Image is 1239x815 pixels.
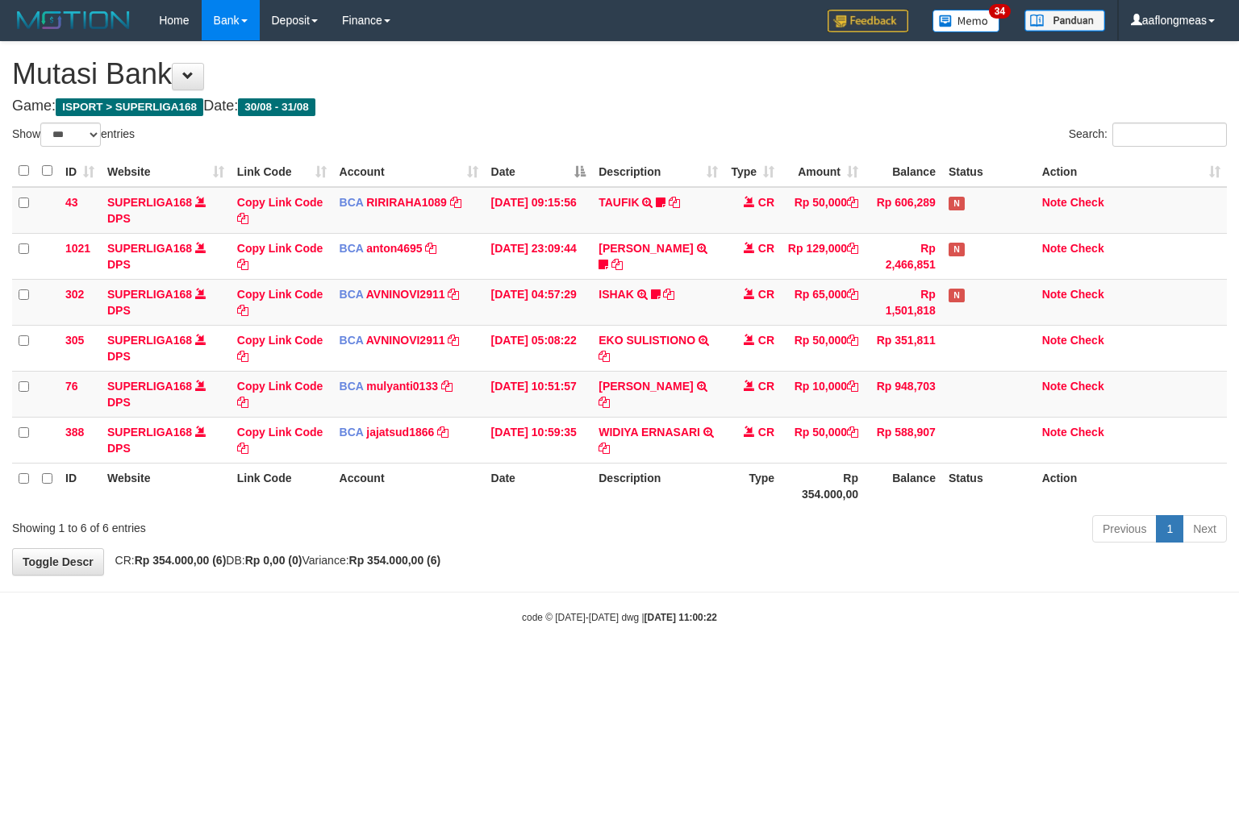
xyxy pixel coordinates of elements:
span: 305 [65,334,84,347]
a: Copy Link Code [237,242,323,271]
label: Search: [1069,123,1227,147]
span: CR [758,288,774,301]
a: Check [1070,196,1104,209]
span: CR [758,242,774,255]
th: ID: activate to sort column ascending [59,156,101,187]
th: Type: activate to sort column ascending [724,156,781,187]
th: Action [1036,463,1227,509]
a: Copy mulyanti0133 to clipboard [441,380,453,393]
td: Rp 1,501,818 [865,279,942,325]
th: Status [942,156,1036,187]
a: Copy TAUFIK to clipboard [669,196,680,209]
a: 1 [1156,515,1183,543]
th: Amount: activate to sort column ascending [781,156,865,187]
a: SUPERLIGA168 [107,288,192,301]
th: Website [101,463,231,509]
img: Button%20Memo.svg [932,10,1000,32]
a: EKO SULISTIONO [599,334,695,347]
td: [DATE] 23:09:44 [485,233,593,279]
td: Rp 65,000 [781,279,865,325]
td: Rp 129,000 [781,233,865,279]
a: Copy Link Code [237,426,323,455]
a: Copy Rp 129,000 to clipboard [847,242,858,255]
a: Copy Rp 65,000 to clipboard [847,288,858,301]
a: Previous [1092,515,1157,543]
a: Copy jajatsud1866 to clipboard [437,426,448,439]
a: Copy anton4695 to clipboard [425,242,436,255]
a: SUPERLIGA168 [107,334,192,347]
td: Rp 606,289 [865,187,942,234]
div: Showing 1 to 6 of 6 entries [12,514,504,536]
td: DPS [101,371,231,417]
a: Copy Rp 10,000 to clipboard [847,380,858,393]
a: Check [1070,380,1104,393]
th: Rp 354.000,00 [781,463,865,509]
a: TAUFIK [599,196,639,209]
span: BCA [340,426,364,439]
span: CR [758,334,774,347]
th: Account: activate to sort column ascending [333,156,485,187]
a: Check [1070,288,1104,301]
a: RIRIRAHA1089 [366,196,447,209]
td: Rp 50,000 [781,417,865,463]
td: DPS [101,233,231,279]
a: jajatsud1866 [366,426,434,439]
a: [PERSON_NAME] [599,380,693,393]
span: Has Note [949,243,965,256]
a: SUPERLIGA168 [107,380,192,393]
a: Copy Rp 50,000 to clipboard [847,334,858,347]
strong: Rp 0,00 (0) [245,554,302,567]
span: 34 [989,4,1011,19]
td: Rp 948,703 [865,371,942,417]
a: Note [1042,196,1067,209]
td: DPS [101,417,231,463]
th: Status [942,463,1036,509]
span: CR: DB: Variance: [107,554,441,567]
a: Next [1183,515,1227,543]
a: AVNINOVI2911 [366,334,445,347]
a: WIDIYA ERNASARI [599,426,700,439]
a: Copy Link Code [237,288,323,317]
a: Check [1070,242,1104,255]
td: [DATE] 09:15:56 [485,187,593,234]
a: SUPERLIGA168 [107,242,192,255]
td: Rp 2,466,851 [865,233,942,279]
span: 302 [65,288,84,301]
span: Has Note [949,197,965,210]
small: code © [DATE]-[DATE] dwg | [522,612,717,623]
a: Copy AVNINOVI2911 to clipboard [448,334,459,347]
a: mulyanti0133 [366,380,438,393]
a: Copy EKO SULISTIONO to clipboard [599,350,610,363]
strong: Rp 354.000,00 (6) [349,554,441,567]
span: BCA [340,196,364,209]
th: Date [485,463,593,509]
img: Feedback.jpg [828,10,908,32]
td: Rp 50,000 [781,187,865,234]
td: DPS [101,325,231,371]
a: Copy AVNINOVI2911 to clipboard [448,288,459,301]
a: Copy Rp 50,000 to clipboard [847,426,858,439]
td: DPS [101,279,231,325]
td: [DATE] 10:59:35 [485,417,593,463]
th: Description: activate to sort column ascending [592,156,724,187]
a: Copy WIDIYA ERNASARI to clipboard [599,442,610,455]
span: Has Note [949,289,965,302]
a: Note [1042,426,1067,439]
th: Account [333,463,485,509]
label: Show entries [12,123,135,147]
a: Note [1042,242,1067,255]
th: ID [59,463,101,509]
span: 388 [65,426,84,439]
strong: Rp 354.000,00 (6) [135,554,227,567]
a: Note [1042,334,1067,347]
span: BCA [340,380,364,393]
th: Action: activate to sort column ascending [1036,156,1227,187]
img: MOTION_logo.png [12,8,135,32]
span: 30/08 - 31/08 [238,98,315,116]
span: 1021 [65,242,90,255]
select: Showentries [40,123,101,147]
span: 76 [65,380,78,393]
span: BCA [340,288,364,301]
span: CR [758,426,774,439]
td: [DATE] 05:08:22 [485,325,593,371]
